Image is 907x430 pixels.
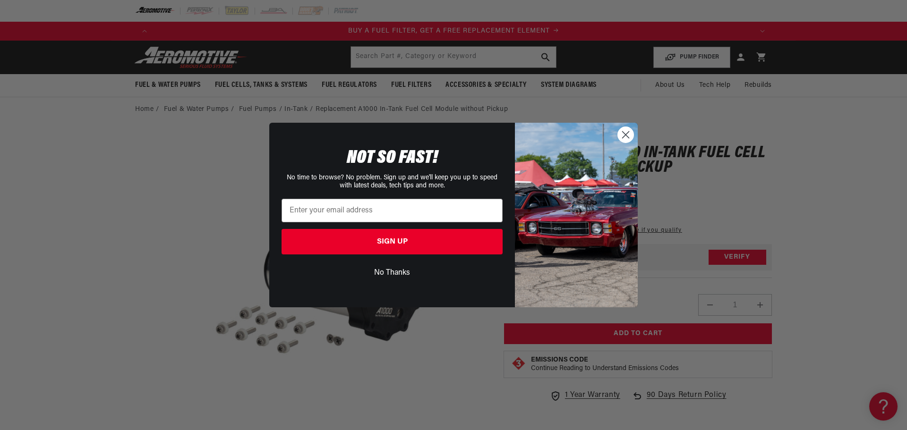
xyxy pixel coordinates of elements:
[282,264,503,282] button: No Thanks
[282,229,503,254] button: SIGN UP
[515,123,638,307] img: 85cdd541-2605-488b-b08c-a5ee7b438a35.jpeg
[617,126,634,143] button: Close dialog
[347,149,438,168] span: NOT SO FAST!
[287,174,497,189] span: No time to browse? No problem. Sign up and we'll keep you up to speed with latest deals, tech tip...
[282,199,503,222] input: Enter your email address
